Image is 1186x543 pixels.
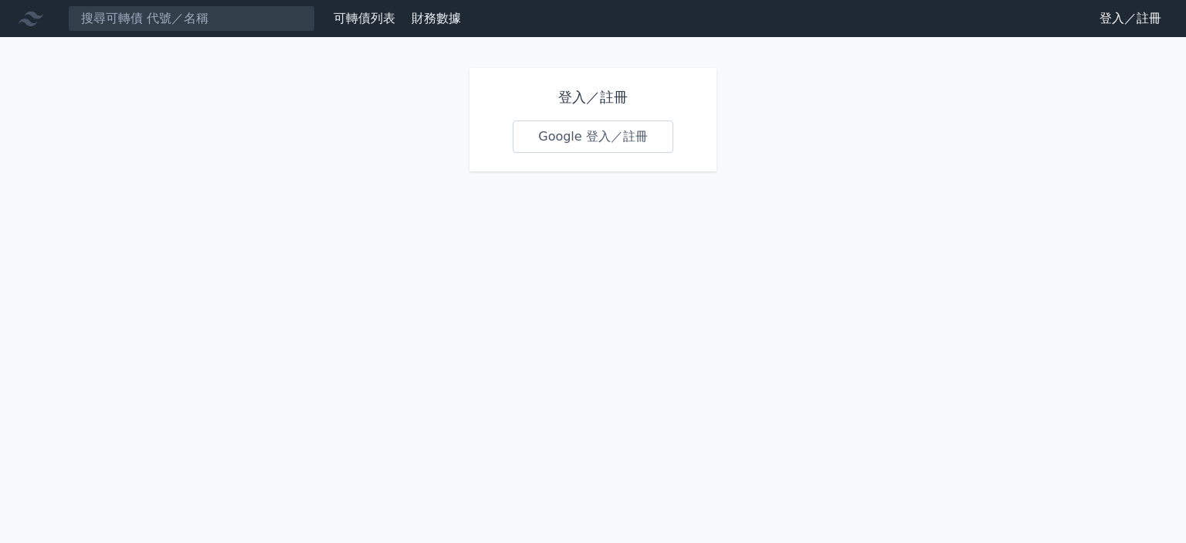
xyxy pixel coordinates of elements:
h1: 登入／註冊 [513,87,673,108]
a: Google 登入／註冊 [513,120,673,153]
a: 登入／註冊 [1087,6,1174,31]
a: 可轉債列表 [334,11,395,25]
a: 財務數據 [412,11,461,25]
input: 搜尋可轉債 代號／名稱 [68,5,315,32]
